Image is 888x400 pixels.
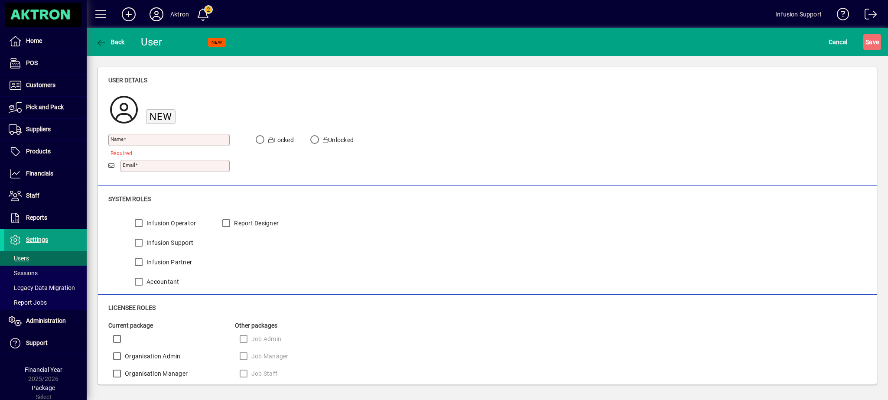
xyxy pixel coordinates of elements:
span: Legacy Data Migration [9,284,75,291]
span: Customers [26,81,55,88]
button: Cancel [826,34,850,50]
span: Users [9,255,29,262]
span: NEW [211,39,222,45]
span: S [865,39,869,46]
span: Products [26,148,51,155]
span: System roles [108,195,151,202]
label: Infusion Operator [145,219,196,228]
a: Support [4,332,87,354]
label: Organisation Admin [123,352,181,361]
label: Organisation Manager [123,369,188,378]
span: Financial Year [25,366,62,373]
div: User [141,35,178,49]
button: Back [94,34,127,50]
span: Package [32,384,55,391]
label: Infusion Partner [145,258,192,267]
label: Locked [267,136,294,144]
app-page-header-button: Back [87,34,134,50]
a: Legacy Data Migration [4,280,87,295]
label: Unlocked [321,136,354,144]
span: New [150,111,172,122]
a: Products [4,141,87,163]
a: Suppliers [4,119,87,140]
mat-error: Required [111,148,223,157]
span: Suppliers [26,126,51,133]
button: Save [863,34,881,50]
div: Infusion Support [775,7,822,21]
span: Pick and Pack [26,104,64,111]
a: Administration [4,310,87,332]
label: Accountant [145,277,179,286]
a: Report Jobs [4,295,87,310]
a: Logout [858,2,877,30]
span: Financials [26,170,53,177]
span: Administration [26,317,66,324]
a: Financials [4,163,87,185]
mat-label: Name [111,136,124,142]
a: Staff [4,185,87,207]
a: Reports [4,207,87,229]
span: Other packages [235,322,277,329]
a: Users [4,251,87,266]
a: POS [4,52,87,74]
button: Profile [143,7,170,22]
label: Infusion Support [145,238,193,247]
span: Reports [26,214,47,221]
span: Sessions [9,270,38,276]
span: Back [96,39,125,46]
button: Add [115,7,143,22]
span: POS [26,59,38,66]
span: User details [108,77,147,84]
a: Customers [4,75,87,96]
label: Report Designer [232,219,279,228]
a: Pick and Pack [4,97,87,118]
span: Licensee roles [108,304,156,311]
a: Sessions [4,266,87,280]
a: Home [4,30,87,52]
div: Aktron [170,7,189,21]
mat-label: Email [123,162,135,168]
span: Current package [108,322,153,329]
span: Report Jobs [9,299,47,306]
a: Knowledge Base [830,2,849,30]
span: Home [26,37,42,44]
span: Cancel [829,35,848,49]
span: Settings [26,236,48,243]
span: Support [26,339,48,346]
span: ave [865,35,879,49]
span: Staff [26,192,39,199]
